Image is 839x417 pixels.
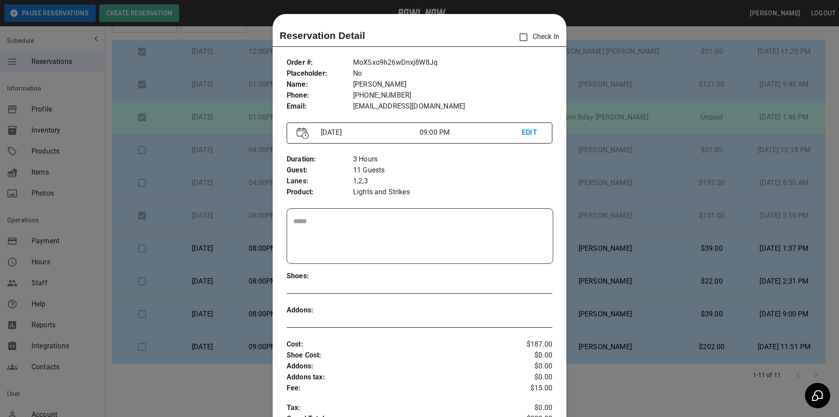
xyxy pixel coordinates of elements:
[353,154,552,165] p: 3 Hours
[287,383,508,394] p: Fee :
[353,187,552,198] p: Lights and Strikes
[287,57,353,68] p: Order # :
[297,127,309,139] img: Vector
[508,361,552,372] p: $0.00
[287,403,508,413] p: Tax :
[287,154,353,165] p: Duration :
[287,350,508,361] p: Shoe Cost :
[508,339,552,350] p: $187.00
[508,403,552,413] p: $0.00
[353,165,552,176] p: 11 Guests
[317,127,419,138] p: [DATE]
[287,176,353,187] p: Lanes :
[508,383,552,394] p: $15.00
[280,28,365,43] p: Reservation Detail
[353,79,552,90] p: [PERSON_NAME]
[353,90,552,101] p: [PHONE_NUMBER]
[508,372,552,383] p: $0.00
[287,361,508,372] p: Addons :
[287,271,353,282] p: Shoes :
[353,57,552,68] p: MoXSxo9h26wDnxj8W8Jq
[287,165,353,176] p: Guest :
[287,90,353,101] p: Phone :
[287,305,353,316] p: Addons :
[287,101,353,112] p: Email :
[508,350,552,361] p: $0.00
[514,28,559,46] p: Check In
[353,101,552,112] p: [EMAIL_ADDRESS][DOMAIN_NAME]
[287,372,508,383] p: Addons tax :
[287,339,508,350] p: Cost :
[419,127,522,138] p: 09:00 PM
[353,68,552,79] p: No
[522,127,542,138] p: EDIT
[353,176,552,187] p: 1,2,3
[287,79,353,90] p: Name :
[287,187,353,198] p: Product :
[287,68,353,79] p: Placeholder :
